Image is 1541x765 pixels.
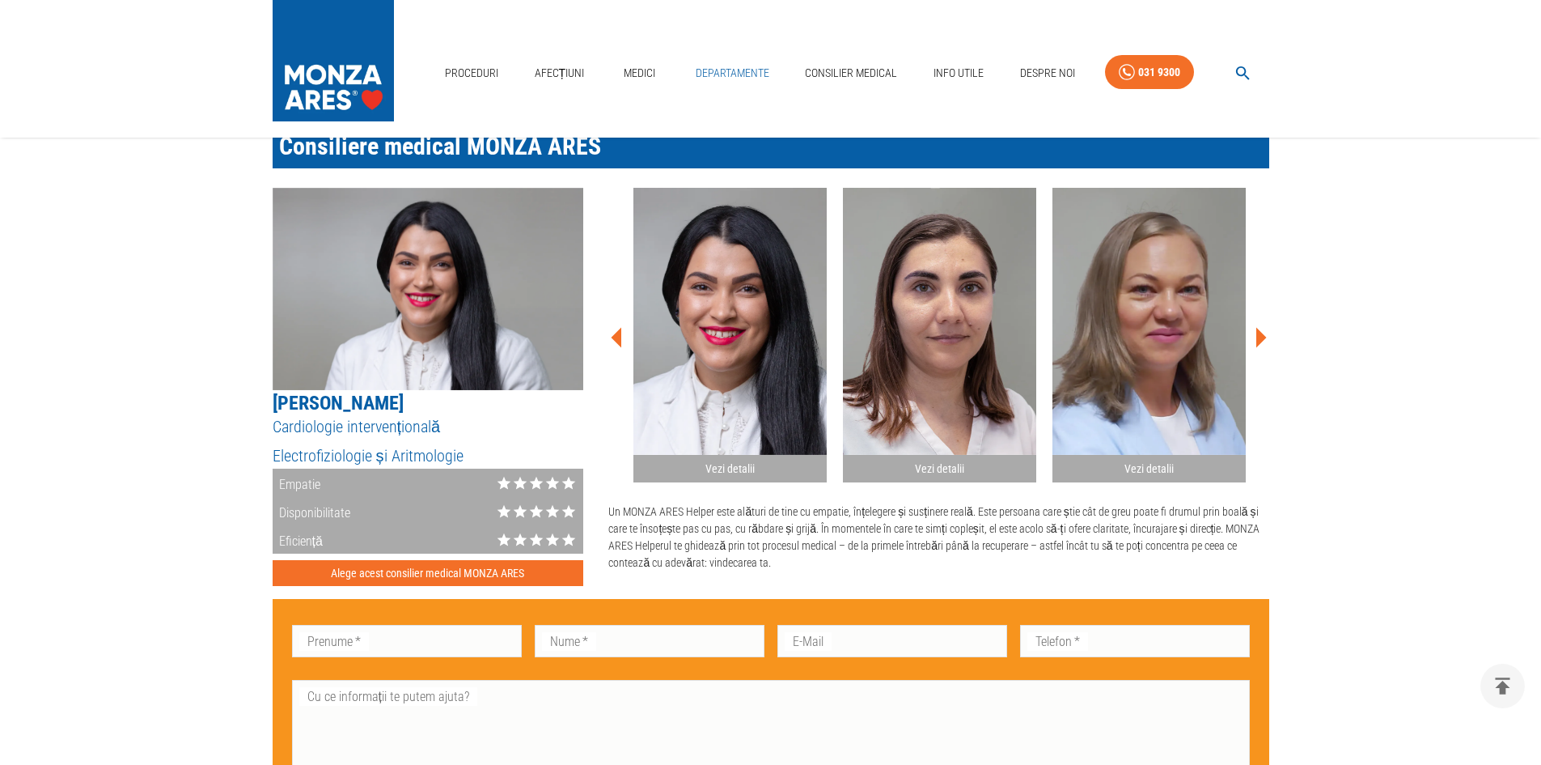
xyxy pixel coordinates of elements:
a: Proceduri [438,57,505,90]
h2: Vezi detalii [1059,461,1239,477]
a: 031 9300 [1105,55,1194,90]
button: Vezi detalii [1052,188,1246,483]
h2: Vezi detalii [640,461,820,477]
button: Vezi detalii [633,188,827,483]
span: Consiliere medical MONZA ARES [279,132,601,160]
a: Info Utile [927,57,990,90]
h5: [PERSON_NAME] [273,390,584,416]
button: Vezi detalii [843,188,1036,483]
p: Un MONZA ARES Helper este alături de tine cu empatie, înțelegere și susținere reală. Este persoan... [608,504,1268,572]
a: Departamente [689,57,776,90]
h2: Vezi detalii [849,461,1030,477]
div: Empatie [273,469,320,497]
h5: Electrofiziologie și Aritmologie [273,445,584,467]
h5: Cardiologie intervențională [273,416,584,438]
button: delete [1480,664,1525,708]
div: Eficiență [273,525,323,554]
a: Afecțiuni [528,57,591,90]
a: Medici [614,57,666,90]
button: Alege acest consilier medical MONZA ARES [273,560,584,587]
a: Consilier Medical [798,57,904,90]
div: 031 9300 [1138,62,1180,83]
a: Despre Noi [1014,57,1082,90]
div: Disponibilitate [273,497,350,525]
